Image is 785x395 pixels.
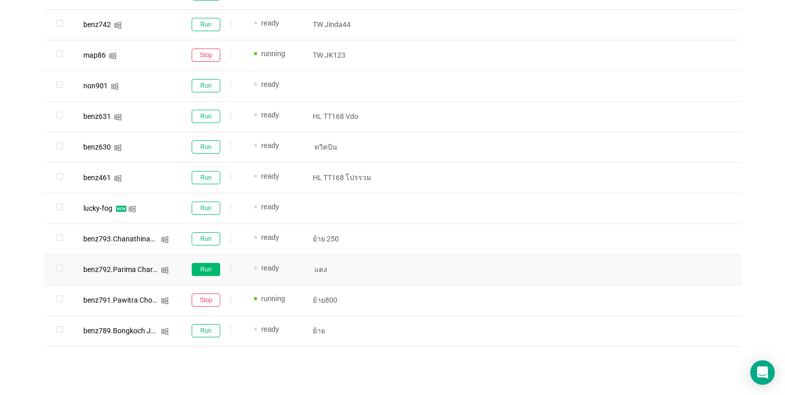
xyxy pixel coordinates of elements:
button: Run [192,202,220,215]
div: benz461 [83,174,111,181]
span: benz792.Parima Chartpipak [83,265,173,274]
div: benz742 [83,21,111,28]
span: ready [261,141,279,150]
i: icon: windows [161,328,169,335]
span: ready [261,233,279,241]
i: icon: windows [128,205,136,213]
i: icon: windows [161,266,169,274]
button: Stop [192,48,220,62]
div: map86 [83,52,106,59]
button: Run [192,232,220,245]
button: Run [192,79,220,92]
span: benz789.Bongkoch Jantarasab [83,327,184,335]
span: running [261,294,285,303]
button: Run [192,324,220,337]
p: HL TT168 Vdo [313,111,387,121]
span: ทวิตบิน [313,142,339,152]
span: ready [261,80,279,88]
button: Run [192,263,220,276]
button: Run [192,110,220,123]
i: icon: windows [114,113,122,121]
span: benz791.Pawitra Chotawanich [83,296,182,304]
i: icon: windows [111,83,119,90]
i: icon: windows [114,144,122,152]
i: icon: windows [114,21,122,29]
span: ready [261,172,279,180]
div: benz631 [83,113,111,120]
button: Stop [192,293,220,307]
p: HL TT168 โปรรวม [313,172,387,183]
span: แดง [313,264,329,275]
span: ready [261,264,279,272]
i: icon: windows [161,297,169,305]
i: icon: windows [114,175,122,182]
i: icon: windows [161,236,169,243]
span: ready [261,325,279,333]
div: lucky-fog [83,205,112,212]
span: ready [261,111,279,119]
div: Open Intercom Messenger [750,360,775,385]
p: ย้าย800 [313,295,387,305]
div: benz630 [83,143,111,151]
span: running [261,50,285,58]
button: Run [192,171,220,184]
p: ย้าย 250 [313,234,387,244]
span: benz793.Chanathinad Natapiwat [83,235,190,243]
span: ready [261,203,279,211]
p: ย้าย [313,326,387,336]
button: Run [192,140,220,154]
button: Run [192,18,220,31]
p: TW JK123 [313,50,387,60]
div: non901 [83,82,108,89]
p: TW Jinda44 [313,19,387,30]
i: icon: windows [109,52,117,60]
span: ready [261,19,279,27]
